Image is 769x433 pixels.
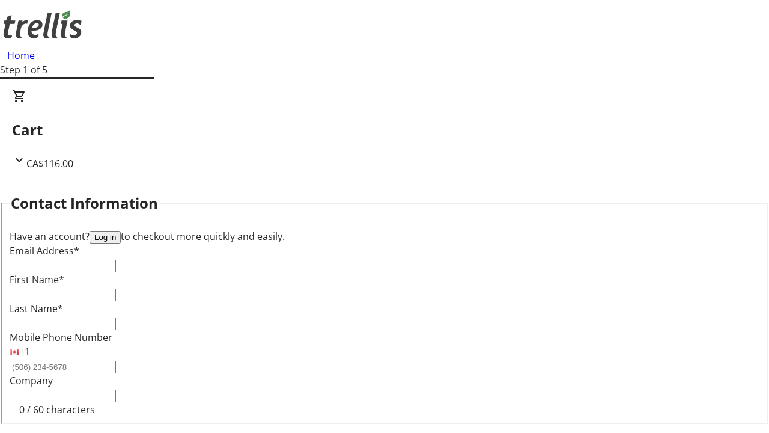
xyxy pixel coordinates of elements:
div: CartCA$116.00 [12,89,757,171]
label: Company [10,374,53,387]
label: Mobile Phone Number [10,331,112,344]
h2: Contact Information [11,192,158,214]
tr-character-limit: 0 / 60 characters [19,403,95,416]
input: (506) 234-5678 [10,361,116,373]
label: Last Name* [10,302,63,315]
label: First Name* [10,273,64,286]
button: Log in [90,231,121,244]
div: Have an account? to checkout more quickly and easily. [10,229,759,244]
label: Email Address* [10,244,79,257]
span: CA$116.00 [26,157,73,170]
h2: Cart [12,119,757,141]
